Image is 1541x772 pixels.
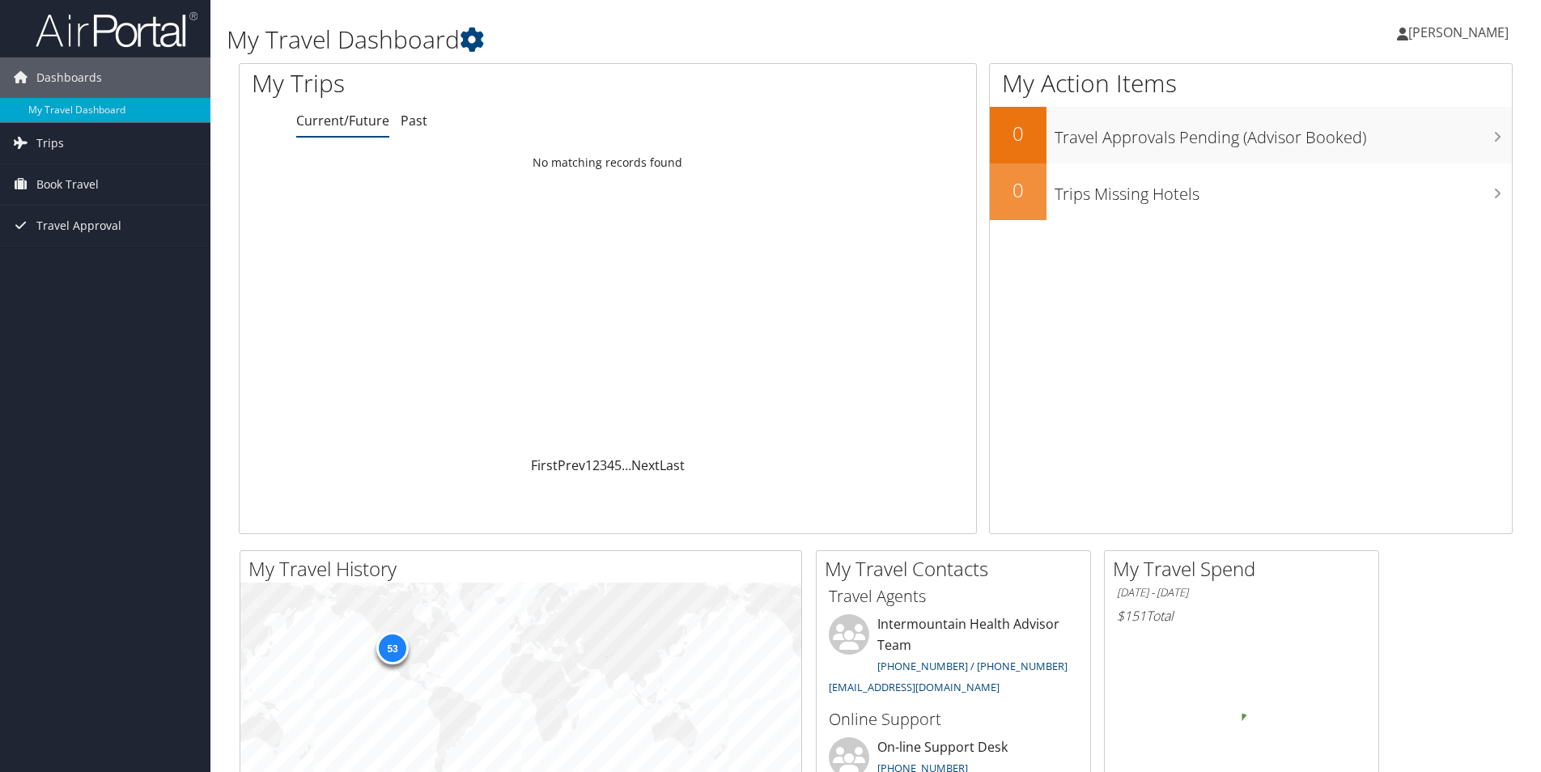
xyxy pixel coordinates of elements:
[531,456,558,474] a: First
[36,206,121,246] span: Travel Approval
[36,11,197,49] img: airportal-logo.png
[36,123,64,163] span: Trips
[1117,585,1366,600] h6: [DATE] - [DATE]
[1055,118,1512,149] h3: Travel Approvals Pending (Advisor Booked)
[227,23,1092,57] h1: My Travel Dashboard
[592,456,600,474] a: 2
[829,708,1078,731] h3: Online Support
[622,456,631,474] span: …
[990,107,1512,163] a: 0Travel Approvals Pending (Advisor Booked)
[607,456,614,474] a: 4
[1397,8,1525,57] a: [PERSON_NAME]
[248,555,801,583] h2: My Travel History
[252,66,657,100] h1: My Trips
[240,148,976,177] td: No matching records found
[614,456,622,474] a: 5
[825,555,1090,583] h2: My Travel Contacts
[376,632,409,664] div: 53
[990,66,1512,100] h1: My Action Items
[660,456,685,474] a: Last
[990,176,1046,204] h2: 0
[990,163,1512,220] a: 0Trips Missing Hotels
[1117,607,1146,625] span: $151
[829,680,1000,694] a: [EMAIL_ADDRESS][DOMAIN_NAME]
[877,659,1068,673] a: [PHONE_NUMBER] / [PHONE_NUMBER]
[296,112,389,129] a: Current/Future
[1408,23,1509,41] span: [PERSON_NAME]
[585,456,592,474] a: 1
[631,456,660,474] a: Next
[600,456,607,474] a: 3
[1055,175,1512,206] h3: Trips Missing Hotels
[829,585,1078,608] h3: Travel Agents
[1117,607,1366,625] h6: Total
[36,164,99,205] span: Book Travel
[558,456,585,474] a: Prev
[36,57,102,98] span: Dashboards
[990,120,1046,147] h2: 0
[1113,555,1378,583] h2: My Travel Spend
[821,614,1086,701] li: Intermountain Health Advisor Team
[401,112,427,129] a: Past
